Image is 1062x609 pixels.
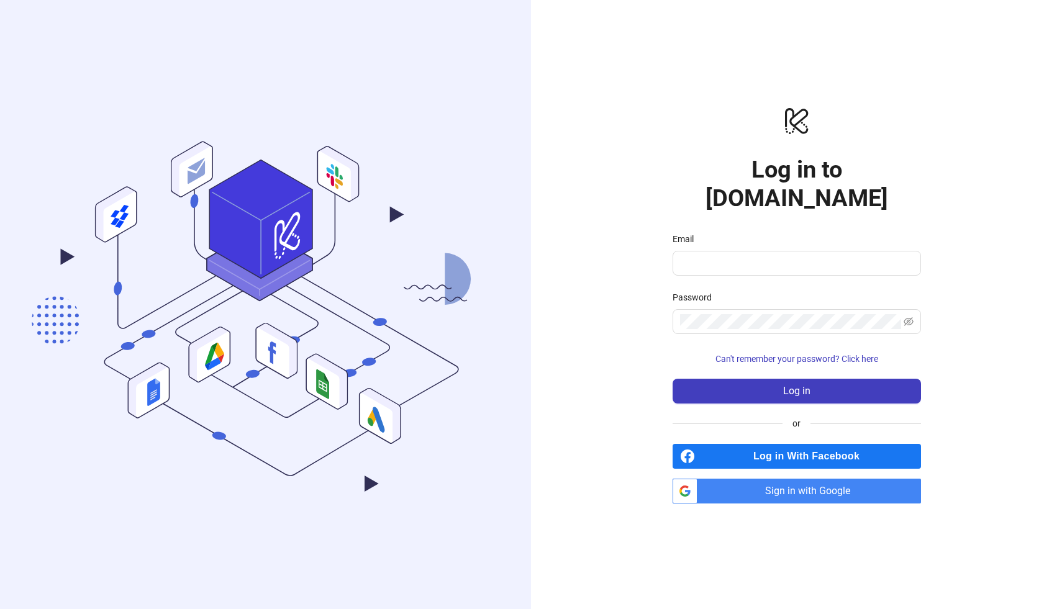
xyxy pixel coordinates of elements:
span: Sign in with Google [702,479,921,503]
label: Password [673,291,720,304]
span: eye-invisible [904,317,914,327]
a: Sign in with Google [673,479,921,503]
label: Email [673,232,702,246]
a: Log in With Facebook [673,444,921,469]
a: Can't remember your password? Click here [673,354,921,364]
input: Password [680,314,901,329]
h1: Log in to [DOMAIN_NAME] [673,155,921,212]
button: Log in [673,379,921,404]
button: Can't remember your password? Click here [673,349,921,369]
span: or [783,417,810,430]
input: Email [680,256,911,271]
span: Can't remember your password? Click here [715,354,878,364]
span: Log in [783,386,810,397]
span: Log in With Facebook [700,444,921,469]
